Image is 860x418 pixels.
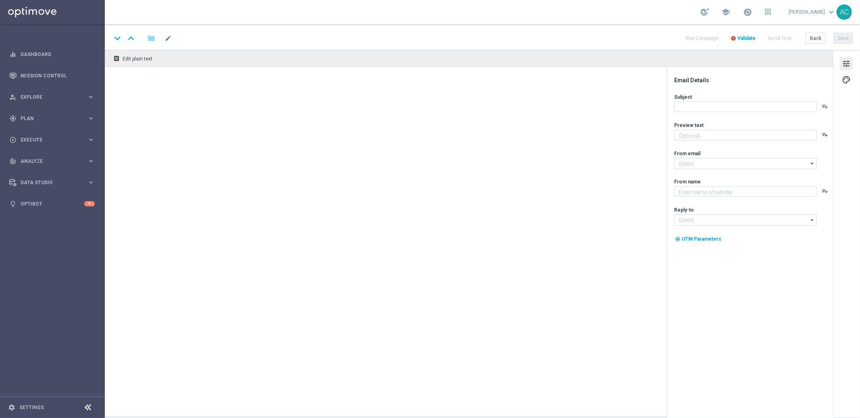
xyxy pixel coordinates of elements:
button: play_circle_outline Execute keyboard_arrow_right [9,137,95,143]
div: 4 [84,201,95,206]
a: Optibot [21,193,84,214]
button: Mission Control [9,73,95,79]
i: keyboard_arrow_down [111,32,123,44]
i: person_search [9,94,17,101]
i: keyboard_arrow_right [87,114,95,122]
span: Data Studio [21,180,87,185]
i: gps_fixed [9,115,17,122]
label: From name [674,179,701,185]
label: From email [674,150,700,157]
a: Dashboard [21,44,95,65]
button: receipt Edit plain text [111,53,156,64]
button: track_changes Analyze keyboard_arrow_right [9,158,95,164]
div: AC [837,4,852,20]
label: Subject [674,94,692,100]
button: tune [840,57,853,70]
button: error Validate [729,33,757,44]
span: Execute [21,137,87,142]
label: Preview text [674,122,704,129]
i: lightbulb [9,200,17,208]
span: school [721,8,730,17]
i: track_changes [9,158,17,165]
button: palette [840,73,853,86]
i: keyboard_arrow_right [87,179,95,186]
span: Validate [737,35,756,41]
button: my_location UTM Parameters [674,235,722,243]
label: Reply-to [674,207,694,213]
button: person_search Explore keyboard_arrow_right [9,94,95,100]
div: Plan [9,115,87,122]
span: mode_edit [165,35,172,42]
i: play_circle_outline [9,136,17,143]
button: lightbulb Optibot 4 [9,201,95,207]
div: Mission Control [9,65,95,86]
input: Select [674,214,817,226]
span: Explore [21,95,87,100]
button: playlist_add [822,188,828,194]
a: Settings [19,405,44,410]
span: Analyze [21,159,87,164]
a: [PERSON_NAME]keyboard_arrow_down [788,6,837,18]
i: my_location [675,236,681,242]
button: Back [806,33,826,44]
i: arrow_drop_down [808,215,816,225]
span: UTM Parameters [682,236,721,242]
button: gps_fixed Plan keyboard_arrow_right [9,115,95,122]
button: equalizer Dashboard [9,51,95,58]
button: playlist_add [822,131,828,138]
i: keyboard_arrow_right [87,157,95,165]
i: keyboard_arrow_up [125,32,137,44]
div: Data Studio [9,179,87,186]
div: Analyze [9,158,87,165]
i: keyboard_arrow_right [87,93,95,101]
i: error [731,35,736,41]
a: Mission Control [21,65,95,86]
span: palette [842,75,851,85]
i: arrow_drop_down [808,158,816,169]
div: Dashboard [9,44,95,65]
div: Execute [9,136,87,143]
input: Select [674,158,817,169]
span: tune [842,58,851,69]
button: Save [833,33,853,44]
div: Optibot [9,193,95,214]
div: Email Details [674,77,832,84]
div: Explore [9,94,87,101]
i: folder [147,33,155,43]
span: Edit plain text [123,56,152,62]
i: keyboard_arrow_right [87,136,95,143]
button: folder [146,32,156,45]
button: playlist_add [822,103,828,110]
span: keyboard_arrow_down [827,8,836,17]
i: receipt [113,55,120,62]
i: settings [8,404,15,411]
button: Data Studio keyboard_arrow_right [9,179,95,186]
span: Plan [21,116,87,121]
i: equalizer [9,51,17,58]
